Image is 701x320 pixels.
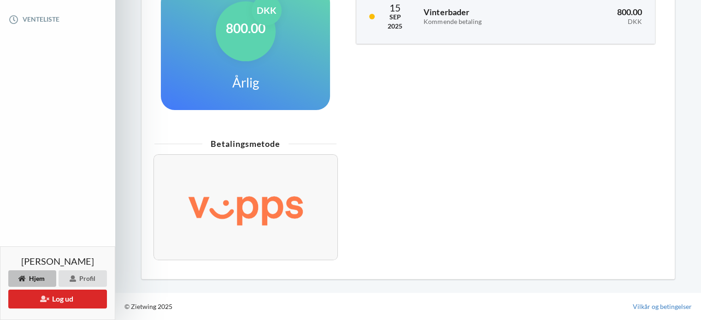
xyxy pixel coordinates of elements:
[424,7,542,25] h3: Vinterbader
[167,176,324,239] img: Vipps
[8,290,107,308] button: Log ud
[556,18,642,26] div: DKK
[232,74,259,91] h1: Årlig
[633,302,692,311] a: Vilkår og betingelser
[21,256,94,266] span: [PERSON_NAME]
[226,20,265,36] h1: 800.00
[388,12,402,22] div: Sep
[8,270,56,287] div: Hjem
[424,18,542,26] div: Kommende betaling
[388,22,402,31] div: 2025
[154,140,336,148] div: Betalingsmetode
[556,7,642,25] h3: 800.00
[388,3,402,12] div: 15
[59,270,107,287] div: Profil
